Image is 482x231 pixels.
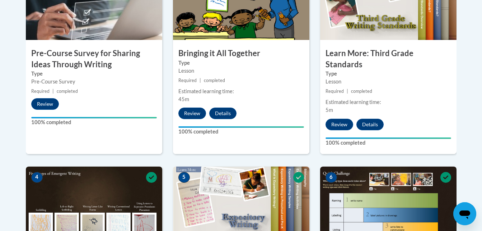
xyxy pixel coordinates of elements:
[326,172,337,183] span: 6
[200,78,201,83] span: |
[178,67,304,75] div: Lesson
[31,78,157,86] div: Pre-Course Survey
[347,89,348,94] span: |
[31,70,157,78] label: Type
[209,108,237,119] button: Details
[52,89,54,94] span: |
[326,107,333,113] span: 5m
[31,118,157,126] label: 100% completed
[31,117,157,118] div: Your progress
[326,139,451,147] label: 100% completed
[326,89,344,94] span: Required
[57,89,78,94] span: completed
[178,108,206,119] button: Review
[326,70,451,78] label: Type
[26,48,162,70] h3: Pre-Course Survey for Sharing Ideas Through Writing
[173,48,309,59] h3: Bringing it All Together
[178,126,304,128] div: Your progress
[320,48,457,70] h3: Learn More: Third Grade Standards
[326,78,451,86] div: Lesson
[31,89,50,94] span: Required
[178,128,304,136] label: 100% completed
[178,172,190,183] span: 5
[178,96,189,102] span: 45m
[204,78,225,83] span: completed
[326,137,451,139] div: Your progress
[178,78,197,83] span: Required
[326,98,451,106] div: Estimated learning time:
[453,202,476,225] iframe: Button to launch messaging window
[178,87,304,95] div: Estimated learning time:
[31,98,59,110] button: Review
[31,172,43,183] span: 4
[326,119,353,130] button: Review
[351,89,372,94] span: completed
[178,59,304,67] label: Type
[356,119,384,130] button: Details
